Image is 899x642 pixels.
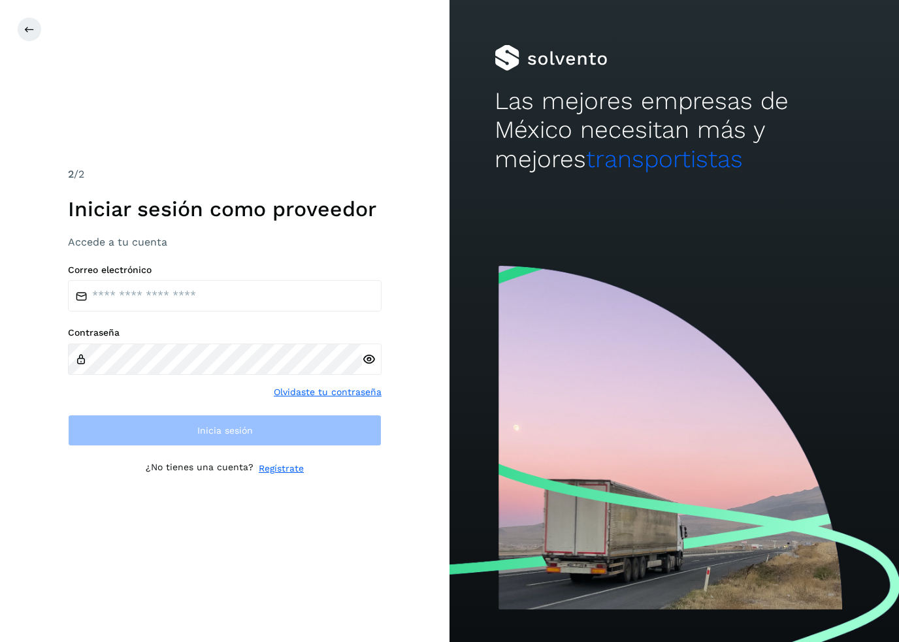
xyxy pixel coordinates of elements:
[68,415,382,446] button: Inicia sesión
[259,462,304,475] a: Regístrate
[68,327,382,338] label: Contraseña
[68,167,382,182] div: /2
[146,462,253,475] p: ¿No tienes una cuenta?
[68,168,74,180] span: 2
[495,87,854,174] h2: Las mejores empresas de México necesitan más y mejores
[68,197,382,221] h1: Iniciar sesión como proveedor
[274,385,382,399] a: Olvidaste tu contraseña
[68,236,382,248] h3: Accede a tu cuenta
[197,426,253,435] span: Inicia sesión
[586,145,743,173] span: transportistas
[68,265,382,276] label: Correo electrónico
